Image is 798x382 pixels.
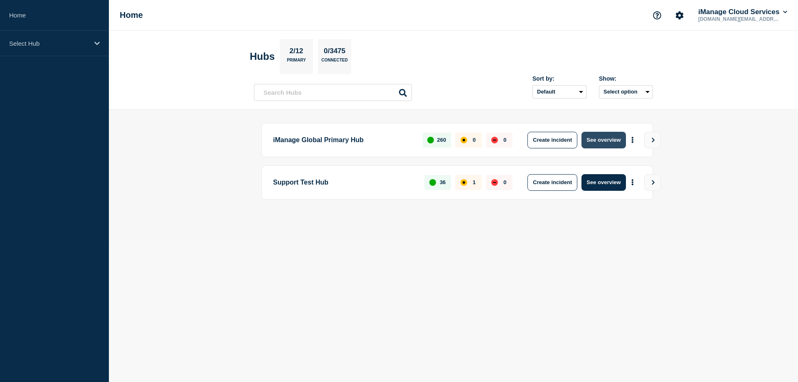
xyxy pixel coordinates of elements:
p: 36 [440,179,446,185]
button: Create incident [527,174,577,191]
div: up [427,137,434,143]
button: View [644,174,661,191]
button: See overview [581,174,626,191]
p: 1 [473,179,475,185]
p: Connected [321,58,347,67]
button: Account settings [671,7,688,24]
h1: Home [120,10,143,20]
div: Sort by: [532,75,586,82]
div: Show: [599,75,653,82]
p: iManage Global Primary Hub [273,132,413,148]
p: Primary [287,58,306,67]
div: down [491,179,498,186]
select: Sort by [532,85,586,99]
button: Support [648,7,666,24]
p: Select Hub [9,40,89,47]
div: up [429,179,436,186]
button: See overview [581,132,626,148]
p: 0 [503,137,506,143]
p: Support Test Hub [273,174,415,191]
div: affected [461,179,467,186]
button: iManage Cloud Services [697,8,789,16]
p: 0 [473,137,475,143]
button: Create incident [527,132,577,148]
p: 0 [503,179,506,185]
button: Select option [599,85,653,99]
h2: Hubs [250,51,275,62]
p: 2/12 [286,47,306,58]
button: More actions [627,175,638,190]
button: More actions [627,132,638,148]
p: 260 [437,137,446,143]
p: 0/3475 [321,47,349,58]
div: affected [461,137,467,143]
button: View [644,132,661,148]
input: Search Hubs [254,84,412,101]
p: [DOMAIN_NAME][EMAIL_ADDRESS][DOMAIN_NAME] [697,16,783,22]
div: down [491,137,498,143]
